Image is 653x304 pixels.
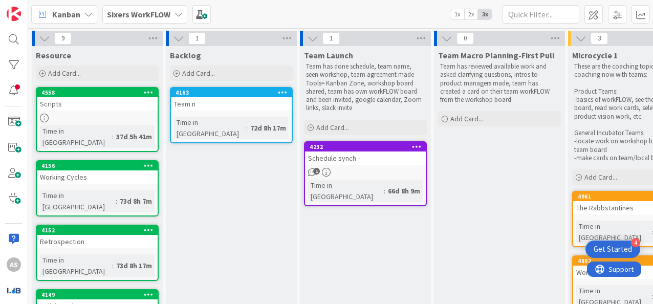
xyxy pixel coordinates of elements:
[7,283,21,297] img: avatar
[41,162,158,169] div: 4156
[52,8,80,20] span: Kanban
[310,143,426,150] div: 4232
[171,97,292,111] div: Team n
[594,244,632,254] div: Get Started
[48,69,81,78] span: Add Card...
[246,122,248,134] span: :
[7,257,21,272] div: AS
[171,88,292,111] div: 4163Team n
[585,241,640,258] div: Open Get Started checklist, remaining modules: 4
[322,32,340,45] span: 1
[37,161,158,184] div: 4156Working Cycles
[572,50,618,60] span: Microcycle 1
[305,151,426,165] div: Schedule synch -
[576,221,652,243] div: Time in [GEOGRAPHIC_DATA]
[40,125,112,148] div: Time in [GEOGRAPHIC_DATA]
[41,89,158,96] div: 4558
[248,122,289,134] div: 72d 8h 17m
[37,161,158,170] div: 4156
[584,172,617,182] span: Add Card...
[37,290,158,299] div: 4149
[37,226,158,248] div: 4152Retrospection
[112,260,114,271] span: :
[40,254,112,277] div: Time in [GEOGRAPHIC_DATA]
[112,131,114,142] span: :
[41,291,158,298] div: 4149
[117,196,155,207] div: 73d 8h 7m
[450,114,483,123] span: Add Card...
[308,180,384,202] div: Time in [GEOGRAPHIC_DATA]
[114,131,155,142] div: 37d 5h 41m
[384,185,385,197] span: :
[176,89,292,96] div: 4163
[171,88,292,97] div: 4163
[450,9,464,19] span: 1x
[41,227,158,234] div: 4152
[464,9,478,19] span: 2x
[316,123,349,132] span: Add Card...
[37,88,158,111] div: 4558Scripts
[37,97,158,111] div: Scripts
[313,168,320,175] span: 1
[37,235,158,248] div: Retrospection
[478,9,492,19] span: 3x
[385,185,423,197] div: 66d 8h 9m
[305,142,426,151] div: 4232
[37,226,158,235] div: 4152
[174,117,246,139] div: Time in [GEOGRAPHIC_DATA]
[21,2,47,14] span: Support
[305,142,426,165] div: 4232Schedule synch -
[631,238,640,247] div: 4
[114,260,155,271] div: 73d 8h 17m
[37,170,158,184] div: Working Cycles
[37,88,158,97] div: 4558
[40,190,116,212] div: Time in [GEOGRAPHIC_DATA]
[440,62,559,104] p: Team has reviewed available work and asked clarifying questions, intros to product managers made,...
[456,32,474,45] span: 0
[306,79,425,113] p: Tools= Kanban Zone, workshop board shared, team has own workFLOW board and been invited, google c...
[304,50,353,60] span: Team Launch
[7,7,21,21] img: Visit kanbanzone.com
[182,69,215,78] span: Add Card...
[591,32,608,45] span: 3
[438,50,555,60] span: Team Macro Planning-First Pull
[116,196,117,207] span: :
[503,5,579,24] input: Quick Filter...
[188,32,206,45] span: 1
[170,50,201,60] span: Backlog
[54,32,72,45] span: 9
[36,50,71,60] span: Resource
[107,9,170,19] b: Sixers WorkFLOW
[306,62,425,79] p: Team has done schedule, team name, seen workshop, team agreement made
